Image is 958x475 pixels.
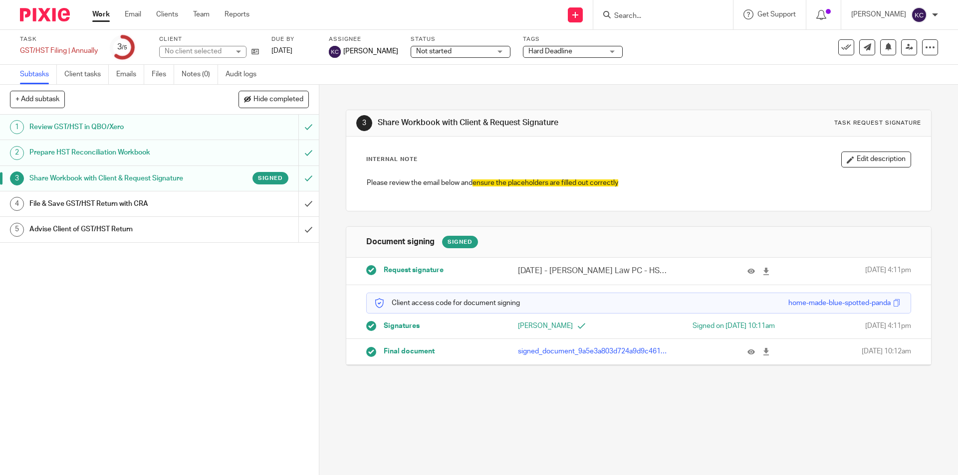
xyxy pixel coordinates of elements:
label: Assignee [329,35,398,43]
h1: File & Save GST/HST Return with CRA [29,196,202,211]
label: Status [411,35,510,43]
p: Client access code for document signing [374,298,520,308]
div: 3 [10,171,24,185]
div: 4 [10,197,24,211]
div: Signed [442,236,478,248]
a: Emails [116,65,144,84]
img: Pixie [20,8,70,21]
p: [DATE] - [PERSON_NAME] Law PC - HST Reconciliation.pdf [518,265,669,277]
div: home-made-blue-spotted-panda [788,298,891,308]
label: Task [20,35,98,43]
label: Due by [271,35,316,43]
a: Notes (0) [182,65,218,84]
span: Signatures [384,321,420,331]
a: Audit logs [226,65,264,84]
span: Final document [384,346,435,356]
span: Hide completed [253,96,303,104]
h1: Review GST/HST in QBO/Xero [29,120,202,135]
p: [PERSON_NAME] [851,9,906,19]
span: [DATE] 10:12am [862,346,911,356]
div: 3 [117,41,127,53]
div: Signed on [DATE] 10:11am [654,321,775,331]
p: Internal Note [366,156,418,163]
a: Team [193,9,210,19]
span: [DATE] [271,47,292,54]
h1: Prepare HST Reconciliation Workbook [29,145,202,160]
div: 5 [10,223,24,237]
p: signed_document_9a5e3a803d724a9d9c461a7d54ae7360.pdf [518,346,669,356]
a: Reports [225,9,249,19]
span: [DATE] 4:11pm [865,265,911,277]
p: Please review the email below and [367,178,910,188]
label: Client [159,35,259,43]
span: Signed [258,174,283,182]
h1: Document signing [366,237,435,247]
div: 3 [356,115,372,131]
h1: Advise Client of GST/HST Return [29,222,202,237]
button: Edit description [841,152,911,167]
a: Work [92,9,110,19]
a: Email [125,9,141,19]
a: Clients [156,9,178,19]
a: Subtasks [20,65,57,84]
div: 2 [10,146,24,160]
img: svg%3E [911,7,927,23]
span: ensure the placeholders are filled out correctly [473,179,618,186]
h1: Share Workbook with Client & Request Signature [378,118,660,128]
span: [DATE] 4:11pm [865,321,911,331]
h1: Share Workbook with Client & Request Signature [29,171,202,186]
input: Search [613,12,703,21]
div: 1 [10,120,24,134]
span: Not started [416,48,452,55]
div: Task request signature [834,119,921,127]
span: Request signature [384,265,444,275]
span: Get Support [757,11,796,18]
label: Tags [523,35,623,43]
div: GST/HST Filing | Annually [20,46,98,56]
small: /5 [122,45,127,50]
img: svg%3E [329,46,341,58]
p: [PERSON_NAME] [518,321,639,331]
div: No client selected [165,46,230,56]
span: Hard Deadline [528,48,572,55]
button: Hide completed [239,91,309,108]
span: [PERSON_NAME] [343,46,398,56]
a: Client tasks [64,65,109,84]
a: Files [152,65,174,84]
button: + Add subtask [10,91,65,108]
